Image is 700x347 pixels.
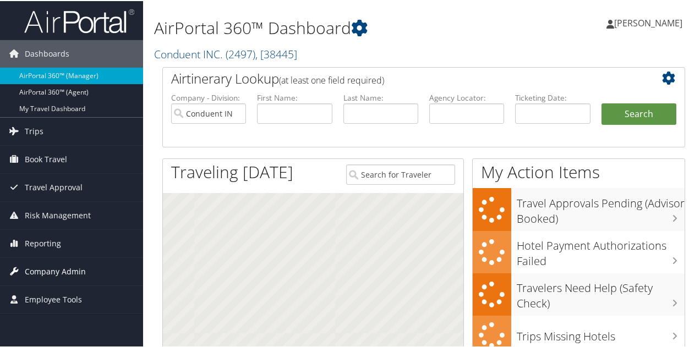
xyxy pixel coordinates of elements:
[473,230,685,272] a: Hotel Payment Authorizations Failed
[517,274,685,310] h3: Travelers Need Help (Safety Check)
[517,322,685,343] h3: Trips Missing Hotels
[429,91,504,102] label: Agency Locator:
[25,201,91,228] span: Risk Management
[154,46,297,60] a: Conduent INC.
[473,272,685,315] a: Travelers Need Help (Safety Check)
[226,46,255,60] span: ( 2497 )
[25,39,69,67] span: Dashboards
[24,7,134,33] img: airportal-logo.png
[473,159,685,183] h1: My Action Items
[171,159,293,183] h1: Traveling [DATE]
[257,91,332,102] label: First Name:
[171,91,246,102] label: Company - Division:
[279,73,384,85] span: (at least one field required)
[25,145,67,172] span: Book Travel
[25,173,83,200] span: Travel Approval
[171,68,633,87] h2: Airtinerary Lookup
[517,189,685,225] h3: Travel Approvals Pending (Advisor Booked)
[343,91,418,102] label: Last Name:
[25,117,43,144] span: Trips
[255,46,297,60] span: , [ 38445 ]
[601,102,676,124] button: Search
[473,187,685,229] a: Travel Approvals Pending (Advisor Booked)
[515,91,590,102] label: Ticketing Date:
[154,15,513,38] h1: AirPortal 360™ Dashboard
[614,16,682,28] span: [PERSON_NAME]
[517,232,685,268] h3: Hotel Payment Authorizations Failed
[606,5,693,38] a: [PERSON_NAME]
[346,163,455,184] input: Search for Traveler
[25,285,82,312] span: Employee Tools
[25,257,86,284] span: Company Admin
[25,229,61,256] span: Reporting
